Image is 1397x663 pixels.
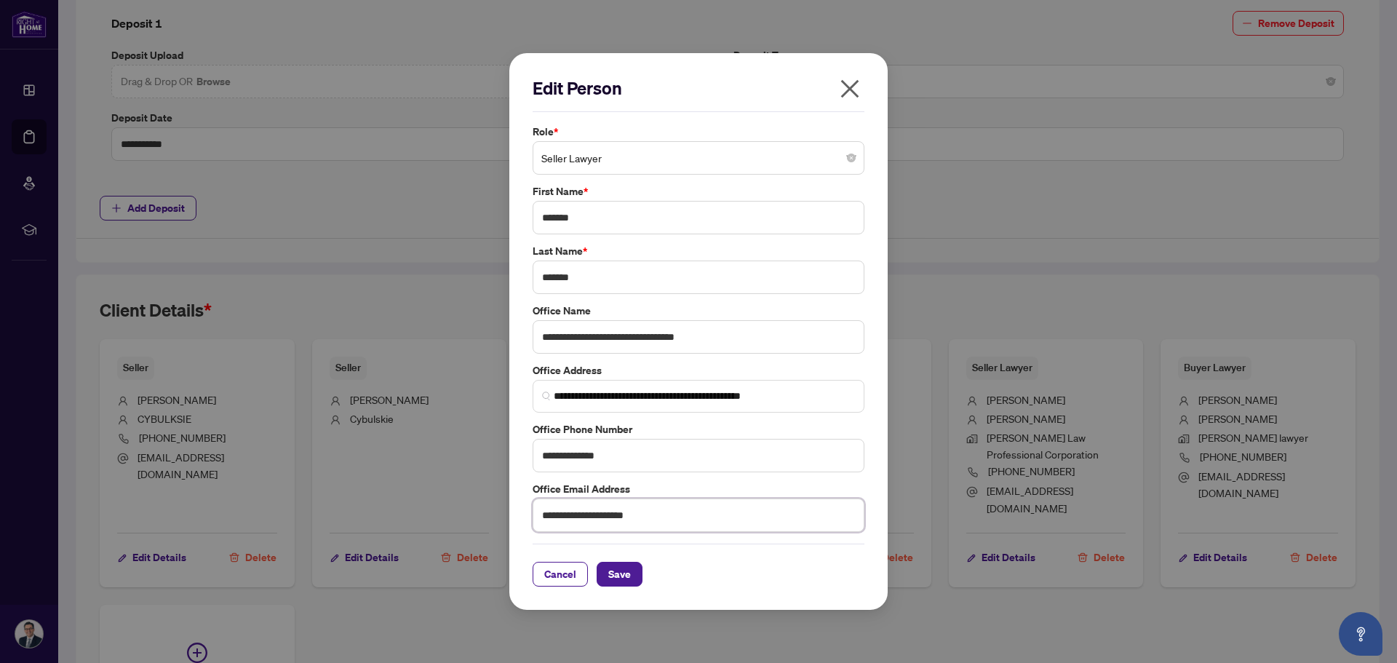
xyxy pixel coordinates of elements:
label: Office Phone Number [533,421,864,437]
label: Office Email Address [533,481,864,497]
label: First Name [533,183,864,199]
label: Last Name [533,243,864,259]
label: Role [533,124,864,140]
button: Save [597,562,642,587]
span: Cancel [544,563,576,586]
span: Save [608,563,631,586]
label: Office Address [533,362,864,378]
span: close-circle [847,154,856,162]
button: Cancel [533,562,588,587]
img: search_icon [542,392,551,400]
h2: Edit Person [533,76,864,100]
label: Office Name [533,303,864,319]
button: Open asap [1339,612,1382,656]
span: close [838,77,861,100]
span: Seller Lawyer [541,144,856,172]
